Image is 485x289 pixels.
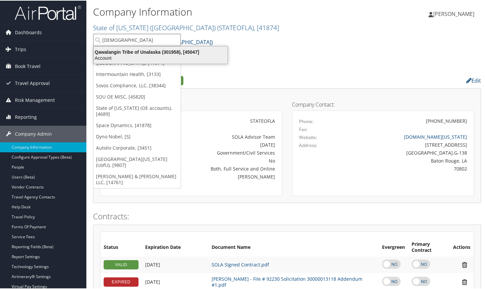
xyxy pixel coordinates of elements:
th: Expiration Date [142,238,208,256]
h2: Contracts: [93,210,481,221]
div: Baton Rouge, LA [343,157,467,164]
h4: Account Details: [100,101,282,107]
a: Intermountain Health, [3133] [93,68,181,79]
span: , [ 41874 ] [254,23,279,32]
div: [STREET_ADDRESS] [343,141,467,148]
h2: Company Profile: [93,74,348,85]
div: Government/Civil Services [166,149,275,156]
div: Qawalangin Tribe of Unalaska (301958), [45047] [90,48,232,54]
div: Add/Edit Date [145,278,205,284]
img: airportal-logo.png [15,4,81,20]
div: EXPIRED [104,277,139,286]
a: Edit [466,76,481,84]
a: [PERSON_NAME] - File # 92230 Solicitation 30000013118 Addendum #1.pdf [212,275,362,287]
a: [PERSON_NAME] & [PERSON_NAME] LLC, [14761] [93,170,181,187]
label: Website: [299,133,317,140]
span: ( STATEOFLA ) [217,23,254,32]
th: Actions [450,238,474,256]
span: Book Travel [15,57,41,74]
a: Sovos Compliance, LLC, [38344] [93,79,181,91]
a: [DOMAIN_NAME][US_STATE] [404,133,467,139]
span: [PERSON_NAME] [433,10,474,17]
div: 70802 [343,165,467,172]
div: [PERSON_NAME] [166,173,275,180]
span: Reporting [15,108,37,125]
th: Document Name [208,238,379,256]
span: Risk Management [15,91,55,108]
span: Trips [15,40,26,57]
label: Fax: [299,125,308,132]
a: [PERSON_NAME] [429,3,481,23]
div: STATEOFLA [166,117,275,124]
div: [GEOGRAPHIC_DATA],G-138 [343,149,467,156]
a: Dyno Nobel, [5] [93,130,181,142]
div: Add/Edit Date [145,261,205,267]
div: VALID [104,259,139,269]
div: Both, Full Service and Online [166,165,275,172]
a: SOLA SIgned Contract.pdf [212,261,269,267]
label: Phone: [299,117,314,124]
div: [PHONE_NUMBER] [426,117,467,124]
a: Space Dynamics, [41878] [93,119,181,130]
span: Travel Approval [15,74,50,91]
h1: Company Information [93,4,352,18]
th: Evergreen [379,238,408,256]
span: [DATE] [145,261,160,267]
i: Remove Contract [459,261,470,268]
div: Account [90,54,232,60]
span: [DATE] [145,278,160,284]
div: [DATE] [166,141,275,148]
input: Search Accounts [93,33,181,45]
i: Remove Contract [459,278,470,285]
th: Primary Contract [408,238,450,256]
a: State of [US_STATE] (OE accounts), [4689] [93,102,181,119]
span: Dashboards [15,24,42,40]
span: Company Admin [15,125,52,142]
a: Autoliv Corporate, [3451] [93,142,181,153]
div: SOLA Advisor Team [166,133,275,140]
a: [GEOGRAPHIC_DATA][US_STATE] (UofU), [9807] [93,153,181,170]
label: Address: [299,141,317,148]
h4: Company Contact: [292,101,474,107]
div: No [166,157,275,164]
th: Status [100,238,142,256]
a: State of [US_STATE] ([GEOGRAPHIC_DATA]) [93,23,279,32]
a: SOU OE MISC, [45820] [93,91,181,102]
